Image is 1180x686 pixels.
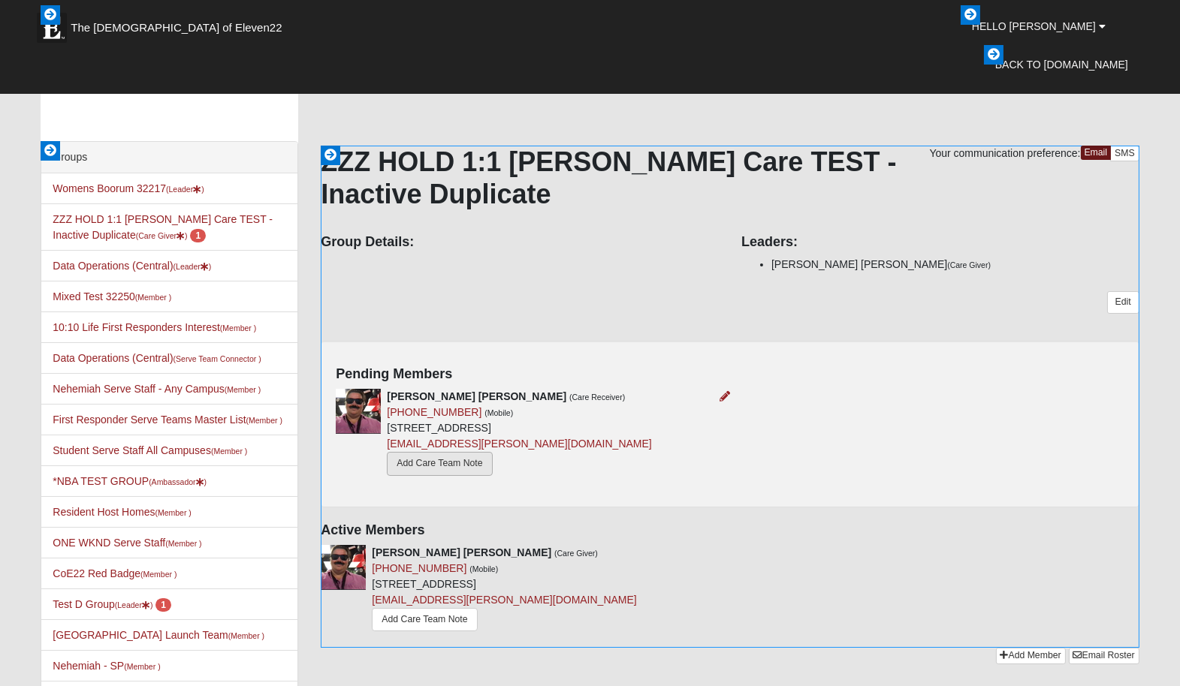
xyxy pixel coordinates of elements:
[246,416,282,425] small: (Member )
[372,608,477,631] a: Add Care Team Note
[53,213,273,241] a: ZZZ HOLD 1:1 [PERSON_NAME] Care TEST - Inactive Duplicate(Care Giver) 1
[165,539,201,548] small: (Member )
[53,352,261,364] a: Data Operations (Central)(Serve Team Connector )
[387,452,492,475] a: Add Care Team Note
[1081,146,1112,160] a: Email
[53,260,211,272] a: Data Operations (Central)(Leader)
[53,444,247,456] a: Student Serve Staff All Campuses(Member )
[387,390,566,402] strong: [PERSON_NAME] [PERSON_NAME]
[387,438,651,450] a: [EMAIL_ADDRESS][PERSON_NAME][DOMAIN_NAME]
[53,321,256,333] a: 10:10 Life First Responders Interest(Member )
[972,20,1096,32] span: Hello [PERSON_NAME]
[53,629,264,641] a: [GEOGRAPHIC_DATA] Launch Team(Member )
[53,414,282,426] a: First Responder Serve Teams Master List(Member )
[554,549,598,558] small: (Care Giver)
[372,545,636,636] div: [STREET_ADDRESS]
[155,598,171,612] span: number of pending members
[71,20,282,35] span: The [DEMOGRAPHIC_DATA] of Eleven22
[211,447,247,456] small: (Member )
[961,8,1117,45] a: Hello [PERSON_NAME]
[1069,648,1139,663] a: Email Roster
[225,385,261,394] small: (Member )
[1107,291,1139,313] a: Edit
[321,146,1139,210] h1: ZZZ HOLD 1:1 [PERSON_NAME] Care TEST - Inactive Duplicate
[140,570,177,579] small: (Member )
[29,5,330,43] a: The [DEMOGRAPHIC_DATA] of Eleven22
[569,393,625,402] small: (Care Receiver)
[372,562,466,574] a: [PHONE_NUMBER]
[190,229,206,242] span: number of pending members
[1110,146,1139,161] a: SMS
[166,185,204,194] small: (Leader )
[387,389,651,480] div: [STREET_ADDRESS]
[387,406,481,418] a: [PHONE_NUMBER]
[372,594,636,606] a: [EMAIL_ADDRESS][PERSON_NAME][DOMAIN_NAME]
[372,546,551,558] strong: [PERSON_NAME] [PERSON_NAME]
[115,600,153,609] small: (Leader )
[155,508,191,517] small: (Member )
[228,631,264,640] small: (Member )
[149,477,207,486] small: (Ambassador )
[929,147,1080,159] span: Your communication preference:
[53,182,204,194] a: Womens Boorum 32217(Leader)
[53,506,192,518] a: Resident Host Homes(Member )
[484,408,513,417] small: (Mobile)
[771,257,1139,272] li: [PERSON_NAME] [PERSON_NAME]
[336,366,1124,383] h4: Pending Members
[41,142,297,173] div: Groups
[174,354,261,363] small: (Serve Team Connector )
[53,598,171,610] a: Test D Group(Leader) 1
[53,383,261,395] a: Nehemiah Serve Staff - Any Campus(Member )
[136,231,188,240] small: (Care Giver )
[741,234,1139,251] h4: Leaders:
[37,13,67,43] img: Eleven22 logo
[469,564,498,573] small: (Mobile)
[947,260,991,269] small: (Care Giver)
[53,290,171,302] a: Mixed Test 32250(Member )
[53,537,201,549] a: ONE WKND Serve Staff(Member )
[321,522,1139,539] h4: Active Members
[321,234,719,251] h4: Group Details:
[220,323,256,332] small: (Member )
[174,262,212,271] small: (Leader )
[984,46,1139,83] a: Back to [DOMAIN_NAME]
[135,293,171,302] small: (Member )
[53,475,207,487] a: *NBA TEST GROUP(Ambassador)
[53,567,177,579] a: CoE22 Red Badge(Member )
[996,648,1066,663] a: Add Member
